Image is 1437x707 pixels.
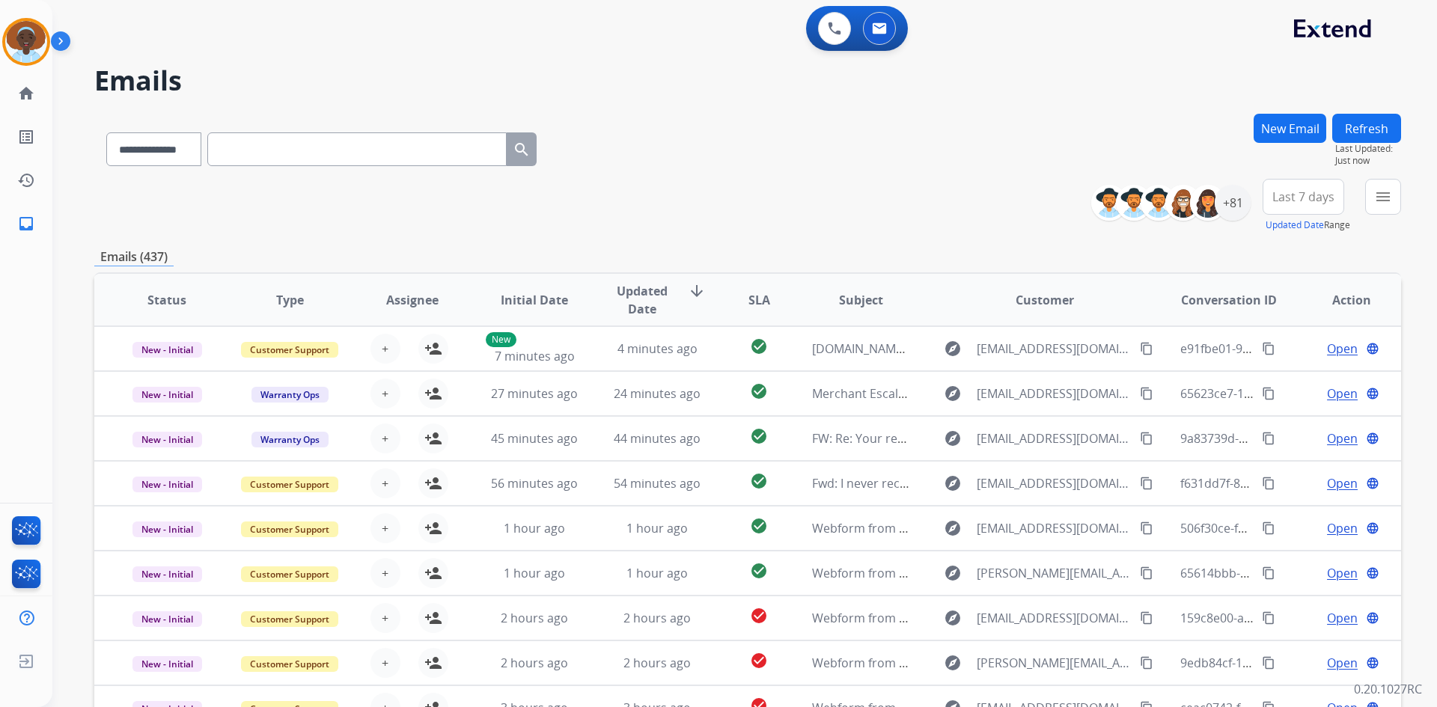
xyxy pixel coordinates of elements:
span: Assignee [386,291,439,309]
mat-icon: content_copy [1140,656,1153,670]
button: Last 7 days [1263,179,1344,215]
mat-icon: content_copy [1140,342,1153,355]
span: New - Initial [132,656,202,672]
h2: Emails [94,66,1401,96]
span: Webform from [EMAIL_ADDRESS][DOMAIN_NAME] on [DATE] [812,520,1151,536]
th: Action [1278,274,1401,326]
span: Last 7 days [1272,194,1334,200]
span: Webform from [EMAIL_ADDRESS][DOMAIN_NAME] on [DATE] [812,610,1151,626]
mat-icon: content_copy [1262,387,1275,400]
span: 1 hour ago [504,520,565,536]
mat-icon: person_add [424,340,442,358]
span: Customer Support [241,566,338,582]
span: Webform from [PERSON_NAME][EMAIL_ADDRESS][DOMAIN_NAME] on [DATE] [812,565,1244,581]
button: + [370,468,400,498]
span: [EMAIL_ADDRESS][DOMAIN_NAME] [977,519,1131,537]
mat-icon: explore [944,519,962,537]
mat-icon: content_copy [1262,432,1275,445]
mat-icon: language [1366,477,1379,490]
span: + [382,385,388,403]
span: [EMAIL_ADDRESS][DOMAIN_NAME] [977,340,1131,358]
mat-icon: content_copy [1140,432,1153,445]
mat-icon: explore [944,474,962,492]
span: f631dd7f-839d-41f0-b7a1-b31014de6325 [1180,475,1406,492]
mat-icon: list_alt [17,128,35,146]
mat-icon: person_add [424,564,442,582]
span: 44 minutes ago [614,430,701,447]
mat-icon: person_add [424,385,442,403]
mat-icon: explore [944,385,962,403]
span: Initial Date [501,291,568,309]
span: 2 hours ago [501,655,568,671]
mat-icon: language [1366,432,1379,445]
mat-icon: person_add [424,654,442,672]
span: + [382,340,388,358]
button: + [370,334,400,364]
mat-icon: content_copy [1140,611,1153,625]
button: + [370,603,400,633]
mat-icon: content_copy [1262,342,1275,355]
button: New Email [1254,114,1326,143]
span: 2 hours ago [623,655,691,671]
mat-icon: content_copy [1140,387,1153,400]
span: FW: Re: Your recent inquiry with [PERSON_NAME] (Case Number #08781968) [812,430,1239,447]
span: Customer Support [241,521,338,537]
img: avatar [5,21,47,63]
span: 7 minutes ago [495,348,575,364]
mat-icon: check_circle [750,562,768,580]
span: [PERSON_NAME][EMAIL_ADDRESS][DOMAIN_NAME] [977,564,1131,582]
mat-icon: person_add [424,429,442,447]
mat-icon: content_copy [1262,521,1275,535]
span: 1 hour ago [626,565,688,581]
button: + [370,513,400,543]
mat-icon: content_copy [1262,566,1275,580]
span: Status [147,291,186,309]
mat-icon: check_circle [750,427,768,445]
mat-icon: language [1366,387,1379,400]
span: [EMAIL_ADDRESS][DOMAIN_NAME] [977,385,1131,403]
span: 65614bbb-bfb4-4bcc-b5db-432addb1628a [1180,565,1415,581]
span: Merchant Escalation Notification for Request 659671 [812,385,1108,402]
mat-icon: person_add [424,474,442,492]
mat-icon: explore [944,564,962,582]
span: Open [1327,519,1358,537]
mat-icon: content_copy [1262,656,1275,670]
span: New - Initial [132,432,202,447]
button: + [370,558,400,588]
span: Open [1327,654,1358,672]
mat-icon: language [1366,521,1379,535]
span: New - Initial [132,387,202,403]
mat-icon: explore [944,654,962,672]
mat-icon: content_copy [1140,521,1153,535]
mat-icon: content_copy [1140,477,1153,490]
mat-icon: language [1366,656,1379,670]
span: Open [1327,564,1358,582]
p: 0.20.1027RC [1354,680,1422,698]
mat-icon: check_circle [750,337,768,355]
span: Customer Support [241,477,338,492]
span: 9edb84cf-1c37-4002-bf76-ba1e6bf3e5af [1180,655,1401,671]
span: + [382,519,388,537]
span: Open [1327,340,1358,358]
p: New [486,332,516,347]
button: + [370,648,400,678]
mat-icon: history [17,171,35,189]
mat-icon: person_add [424,609,442,627]
mat-icon: arrow_downward [688,282,706,300]
mat-icon: content_copy [1262,477,1275,490]
span: [EMAIL_ADDRESS][DOMAIN_NAME] [977,429,1131,447]
mat-icon: language [1366,611,1379,625]
span: 2 hours ago [623,610,691,626]
span: 4 minutes ago [617,340,698,357]
span: Customer Support [241,656,338,672]
mat-icon: check_circle [750,472,768,490]
span: Fwd: I never received my order it was sent to the wrong address . They sent the order back to you [812,475,1361,492]
button: + [370,379,400,408]
span: + [382,474,388,492]
mat-icon: check_circle [750,607,768,625]
span: 27 minutes ago [491,385,578,402]
p: Emails (437) [94,248,174,266]
span: SLA [748,291,770,309]
span: 45 minutes ago [491,430,578,447]
mat-icon: person_add [424,519,442,537]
